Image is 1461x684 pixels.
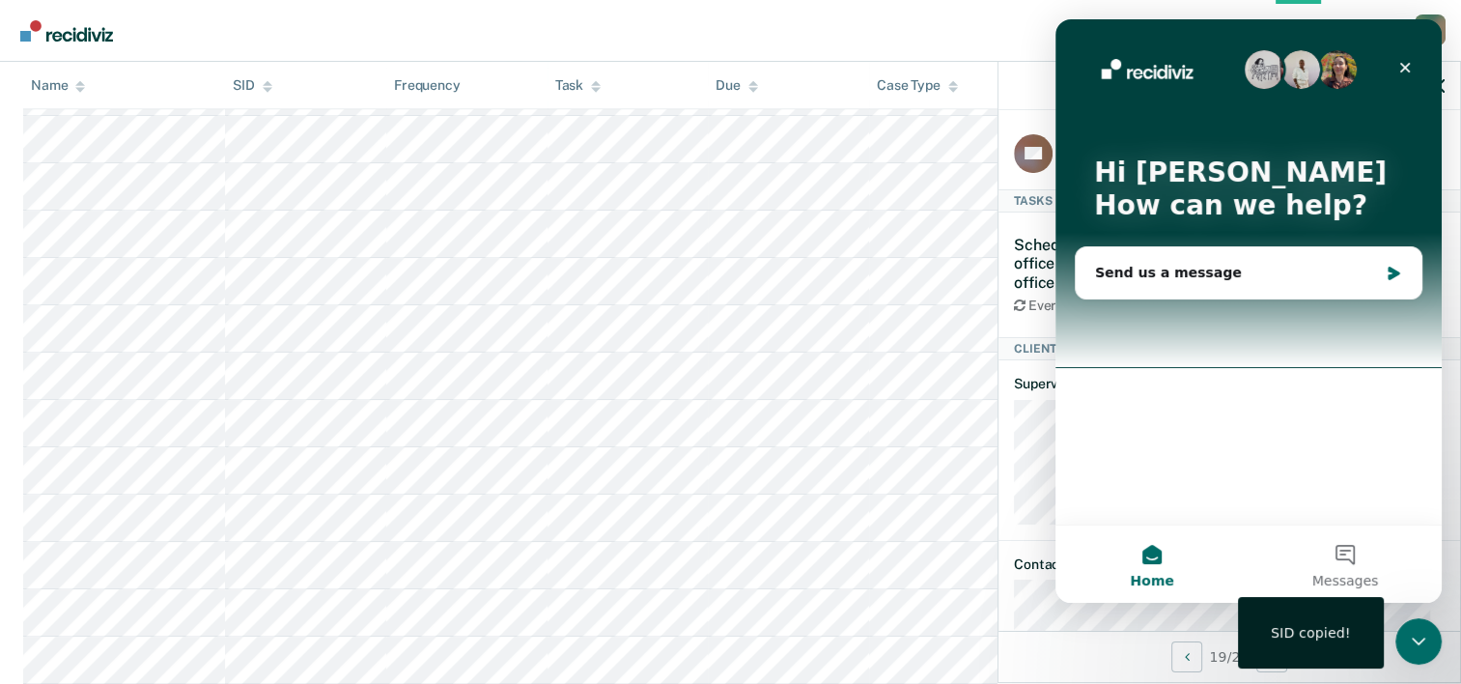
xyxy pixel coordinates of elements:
[394,77,461,94] div: Frequency
[877,77,958,94] div: Case Type
[1271,624,1351,641] div: SID copied!
[20,20,113,42] img: Recidiviz
[1055,19,1442,603] iframe: Intercom live chat
[1014,298,1175,314] div: Every 3 Months
[1415,14,1446,45] div: B R
[555,77,601,94] div: Task
[1014,556,1445,573] dt: Contact
[1014,376,1445,392] dt: Supervision
[1415,14,1446,45] button: Profile dropdown button
[1395,618,1442,665] iframe: Intercom live chat
[1171,641,1202,672] button: Previous Client
[998,337,1460,360] div: Client Details
[31,77,85,94] div: Name
[233,77,272,94] div: SID
[998,631,1460,682] div: 19 / 24
[716,77,758,94] div: Due
[1014,236,1175,292] div: Scheduled virtual office or scheduled office
[998,189,1460,213] div: Tasks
